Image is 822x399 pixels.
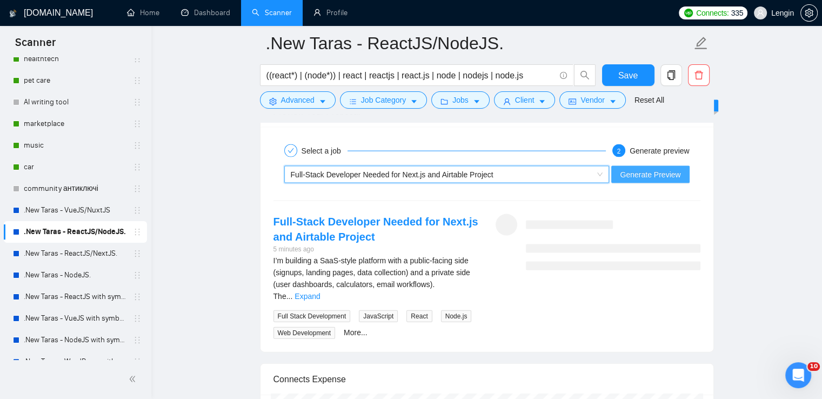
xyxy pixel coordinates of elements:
img: logo [9,5,17,22]
a: .New Taras - NodeJS with symbols [24,329,126,351]
a: .New Taras - VueJS with symbols [24,308,126,329]
a: .New Taras - NodeJS. [24,264,126,286]
iframe: Intercom live chat [785,362,811,388]
span: holder [133,336,142,344]
a: music [24,135,126,156]
span: holder [133,292,142,301]
span: Advanced [281,94,315,106]
div: Generate preview [630,144,690,157]
span: check [288,148,294,154]
div: 5 minutes ago [273,244,478,255]
span: Generate Preview [620,169,680,181]
span: search [574,70,595,80]
span: holder [133,249,142,258]
a: searchScanner [252,8,292,17]
span: Vendor [580,94,604,106]
button: Save [602,64,654,86]
span: holder [133,141,142,150]
span: folder [440,97,448,105]
button: setting [800,4,818,22]
span: copy [661,70,681,80]
span: 2 [617,148,621,155]
span: caret-down [609,97,617,105]
a: .New Taras - ReactJS with symbols [24,286,126,308]
span: 10 [807,362,820,371]
a: .New Taras - ReactJS/NodeJS. [24,221,126,243]
a: userProfile [313,8,347,17]
span: React [406,310,432,322]
button: folderJobscaret-down [431,91,490,109]
input: Search Freelance Jobs... [266,69,555,82]
button: copy [660,64,682,86]
a: setting [800,9,818,17]
button: barsJob Categorycaret-down [340,91,427,109]
a: car [24,156,126,178]
button: Generate Preview [611,166,689,183]
span: holder [133,271,142,280]
span: double-left [129,374,139,384]
a: Expand [295,292,320,301]
span: Job Category [361,94,406,106]
span: Client [515,94,534,106]
span: idcard [569,97,576,105]
span: holder [133,228,142,236]
a: homeHome [127,8,159,17]
span: caret-down [319,97,326,105]
span: Node.js [441,310,472,322]
span: 335 [731,7,743,19]
span: user [757,9,764,17]
span: holder [133,55,142,63]
button: delete [688,64,710,86]
a: More... [344,328,367,337]
span: holder [133,76,142,85]
span: holder [133,163,142,171]
span: JavaScript [359,310,398,322]
a: AI writing tool [24,91,126,113]
span: holder [133,98,142,107]
a: marketplace [24,113,126,135]
span: Jobs [452,94,469,106]
span: edit [694,36,708,50]
a: .New Taras - VueJS/NuxtJS [24,199,126,221]
span: bars [349,97,357,105]
button: userClientcaret-down [494,91,556,109]
span: I’m building a SaaS-style platform with a public-facing side (signups, landing pages, data collec... [273,256,470,301]
span: Scanner [6,35,64,57]
a: healthtech [24,48,126,70]
div: I’m building a SaaS-style platform with a public-facing side (signups, landing pages, data collec... [273,255,478,302]
span: Full-Stack Developer Needed for Next.js and Airtable Project [291,170,493,179]
span: info-circle [560,72,567,79]
span: user [503,97,511,105]
a: Reset All [634,94,664,106]
span: holder [133,357,142,366]
span: caret-down [538,97,546,105]
a: .New Taras - WordPress with symbols [24,351,126,373]
div: Connects Expense [273,364,700,395]
span: holder [133,314,142,323]
span: caret-down [410,97,418,105]
span: ... [286,292,293,301]
input: Scanner name... [266,30,692,57]
button: search [574,64,596,86]
span: Web Development [273,327,336,339]
a: Full-Stack Developer Needed for Next.js and Airtable Project [273,216,478,243]
a: .New Taras - ReactJS/NextJS. [24,243,126,264]
button: settingAdvancedcaret-down [260,91,336,109]
span: delete [689,70,709,80]
span: New [698,102,713,110]
span: holder [133,184,142,193]
span: setting [269,97,277,105]
a: dashboardDashboard [181,8,230,17]
span: Connects: [696,7,729,19]
button: idcardVendorcaret-down [559,91,625,109]
img: upwork-logo.png [684,9,693,17]
span: holder [133,119,142,128]
span: Save [618,69,638,82]
a: community антиключі [24,178,126,199]
span: setting [801,9,817,17]
span: holder [133,206,142,215]
a: pet care [24,70,126,91]
span: Full Stack Development [273,310,351,322]
div: Select a job [302,144,347,157]
span: caret-down [473,97,480,105]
